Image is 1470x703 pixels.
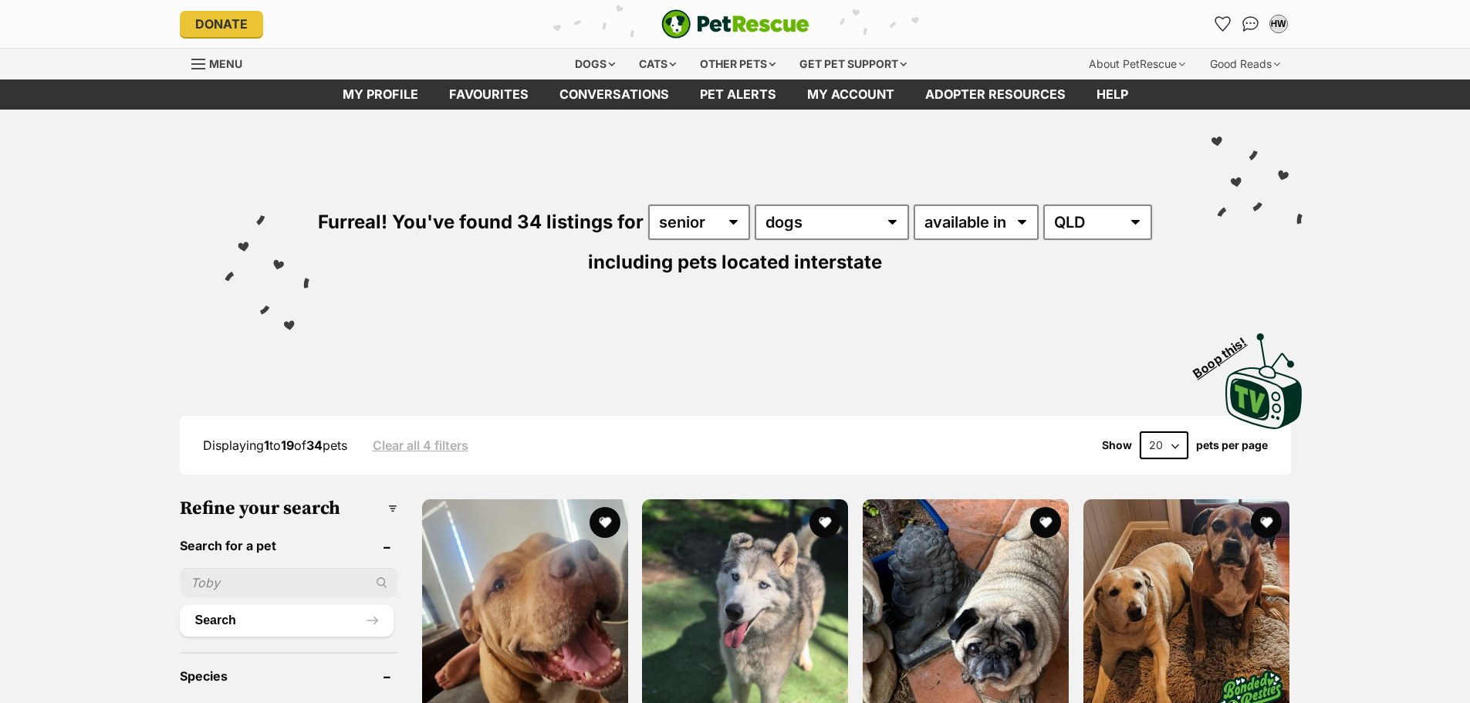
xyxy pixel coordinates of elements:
[628,49,687,79] div: Cats
[180,568,397,597] input: Toby
[809,507,840,538] button: favourite
[1196,439,1268,451] label: pets per page
[191,49,253,76] a: Menu
[544,79,684,110] a: conversations
[1225,333,1303,429] img: PetRescue TV logo
[180,11,263,37] a: Donate
[588,251,882,273] span: including pets located interstate
[1225,319,1303,432] a: Boop this!
[1102,439,1132,451] span: Show
[180,539,397,553] header: Search for a pet
[264,438,269,453] strong: 1
[684,79,792,110] a: Pet alerts
[306,438,323,453] strong: 34
[203,438,347,453] span: Displaying to of pets
[434,79,544,110] a: Favourites
[792,79,910,110] a: My account
[1030,507,1061,538] button: favourite
[1190,325,1261,380] span: Boop this!
[327,79,434,110] a: My profile
[564,49,626,79] div: Dogs
[1078,49,1196,79] div: About PetRescue
[910,79,1081,110] a: Adopter resources
[589,507,620,538] button: favourite
[1199,49,1291,79] div: Good Reads
[1211,12,1235,36] a: Favourites
[1266,12,1291,36] button: My account
[1251,507,1282,538] button: favourite
[318,211,644,233] span: Furreal! You've found 34 listings for
[1239,12,1263,36] a: Conversations
[1242,16,1259,32] img: chat-41dd97257d64d25036548639549fe6c8038ab92f7586957e7f3b1b290dea8141.svg
[1271,16,1286,32] div: HW
[281,438,294,453] strong: 19
[209,57,242,70] span: Menu
[1211,12,1291,36] ul: Account quick links
[661,9,809,39] a: PetRescue
[1081,79,1144,110] a: Help
[789,49,917,79] div: Get pet support
[180,498,397,519] h3: Refine your search
[661,9,809,39] img: logo-e224e6f780fb5917bec1dbf3a21bbac754714ae5b6737aabdf751b685950b380.svg
[689,49,786,79] div: Other pets
[180,605,394,636] button: Search
[180,669,397,683] header: Species
[373,438,468,452] a: Clear all 4 filters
